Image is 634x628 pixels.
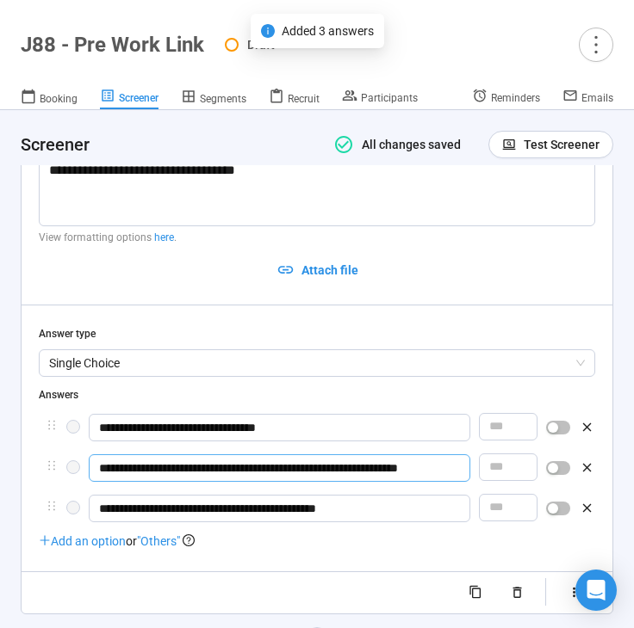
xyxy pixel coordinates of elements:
span: Single Choice [49,350,585,376]
div: Open Intercom Messenger [575,570,617,611]
a: Emails [563,88,613,108]
span: Added 3 answers [282,24,374,38]
span: Attach file [301,261,358,280]
span: info-circle [261,24,275,38]
a: Participants [342,88,418,108]
button: more [579,28,613,62]
a: Screener [100,88,158,110]
span: All changes saved [354,138,462,151]
span: holder [46,419,58,431]
span: Draft [247,38,275,52]
span: Participants [361,92,418,104]
span: holder [46,459,58,471]
div: Answer type [39,326,595,342]
span: "Others" [137,534,180,548]
span: Segments [200,93,246,105]
div: holder [39,495,595,525]
h1: J88 - Pre Work Link [21,33,204,57]
span: holder [46,500,58,512]
span: Emails [581,92,613,104]
span: Test Screener [524,135,600,154]
p: View formatting options . [39,230,595,246]
h4: Screener [21,132,309,157]
div: holder [39,414,595,444]
a: here [154,231,174,243]
span: or [126,534,137,548]
a: Booking [21,88,78,110]
span: question-circle [183,534,195,546]
a: Segments [181,88,246,110]
span: more [584,33,607,56]
a: Recruit [269,88,320,110]
span: Screener [119,92,158,104]
div: Answers [39,387,595,403]
span: Add an option [39,534,126,548]
span: Reminders [491,92,540,104]
a: Reminders [472,88,540,108]
button: Attach file [39,256,595,284]
span: Recruit [288,93,320,105]
span: Booking [40,93,78,105]
div: holder [39,454,595,484]
button: Test Screener [488,131,613,158]
span: plus [39,534,51,546]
